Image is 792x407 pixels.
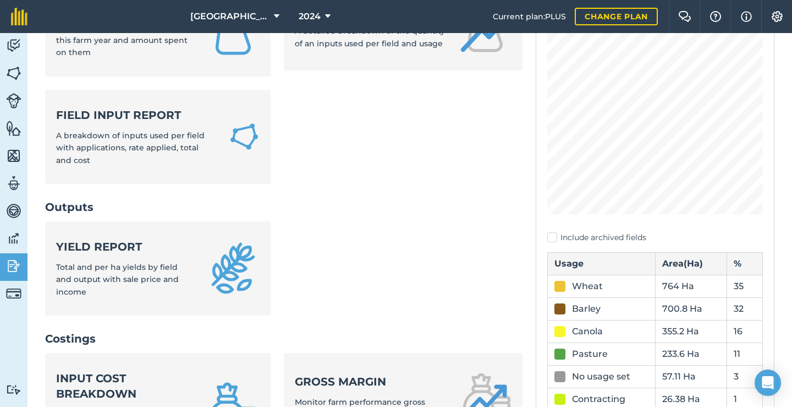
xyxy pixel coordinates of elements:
td: 11 [727,343,762,365]
a: Yield reportTotal and per ha yields by field and output with sale price and income [45,221,271,316]
div: Contracting [572,393,625,406]
img: svg+xml;base64,PD94bWwgdmVyc2lvbj0iMS4wIiBlbmNvZGluZz0idXRmLTgiPz4KPCEtLSBHZW5lcmF0b3I6IEFkb2JlIE... [6,286,21,301]
div: Barley [572,302,601,316]
a: Field Input ReportA breakdown of inputs used per field with applications, rate applied, total and... [45,90,271,184]
div: Canola [572,325,603,338]
th: Area ( Ha ) [655,252,727,275]
div: Open Intercom Messenger [755,370,781,396]
img: svg+xml;base64,PD94bWwgdmVyc2lvbj0iMS4wIiBlbmNvZGluZz0idXRmLTgiPz4KPCEtLSBHZW5lcmF0b3I6IEFkb2JlIE... [6,175,21,192]
strong: Field Input Report [56,107,216,123]
img: svg+xml;base64,PD94bWwgdmVyc2lvbj0iMS4wIiBlbmNvZGluZz0idXRmLTgiPz4KPCEtLSBHZW5lcmF0b3I6IEFkb2JlIE... [6,230,21,247]
div: Wheat [572,280,603,293]
span: A breakdown of inputs used per field with applications, rate applied, total and cost [56,131,205,165]
img: A question mark icon [709,11,722,22]
img: svg+xml;base64,PD94bWwgdmVyc2lvbj0iMS4wIiBlbmNvZGluZz0idXRmLTgiPz4KPCEtLSBHZW5lcmF0b3I6IEFkb2JlIE... [6,37,21,54]
h2: Costings [45,331,522,346]
img: Two speech bubbles overlapping with the left bubble in the forefront [678,11,691,22]
td: 355.2 Ha [655,320,727,343]
td: 233.6 Ha [655,343,727,365]
th: Usage [548,252,656,275]
img: A cog icon [771,11,784,22]
td: 700.8 Ha [655,297,727,320]
a: Change plan [575,8,658,25]
img: Field Input Report [229,120,260,153]
span: [GEOGRAPHIC_DATA] [190,10,269,23]
strong: Input cost breakdown [56,371,194,401]
img: fieldmargin Logo [11,8,28,25]
td: 764 Ha [655,275,727,297]
td: 16 [727,320,762,343]
span: 2024 [299,10,321,23]
img: svg+xml;base64,PHN2ZyB4bWxucz0iaHR0cDovL3d3dy53My5vcmcvMjAwMC9zdmciIHdpZHRoPSI1NiIgaGVpZ2h0PSI2MC... [6,65,21,82]
img: Yield report [207,242,260,295]
span: Total and per ha yields by field and output with sale price and income [56,262,179,297]
th: % [727,252,762,275]
label: Include archived fields [547,232,763,243]
td: 32 [727,297,762,320]
span: A detailed breakdown of the quantity of an inputs used per field and usage [295,26,445,48]
h2: Outputs [45,199,522,215]
td: 3 [727,365,762,388]
img: svg+xml;base64,PHN2ZyB4bWxucz0iaHR0cDovL3d3dy53My5vcmcvMjAwMC9zdmciIHdpZHRoPSIxNyIgaGVpZ2h0PSIxNy... [741,10,752,23]
td: 57.11 Ha [655,365,727,388]
img: svg+xml;base64,PHN2ZyB4bWxucz0iaHR0cDovL3d3dy53My5vcmcvMjAwMC9zdmciIHdpZHRoPSI1NiIgaGVpZ2h0PSI2MC... [6,148,21,164]
strong: Yield report [56,239,194,254]
td: 35 [727,275,762,297]
span: Current plan : PLUS [493,10,566,23]
img: svg+xml;base64,PD94bWwgdmVyc2lvbj0iMS4wIiBlbmNvZGluZz0idXRmLTgiPz4KPCEtLSBHZW5lcmF0b3I6IEFkb2JlIE... [6,203,21,219]
img: svg+xml;base64,PD94bWwgdmVyc2lvbj0iMS4wIiBlbmNvZGluZz0idXRmLTgiPz4KPCEtLSBHZW5lcmF0b3I6IEFkb2JlIE... [6,384,21,395]
span: Summary of input totals applied this farm year and amount spent on them [56,23,188,58]
img: svg+xml;base64,PHN2ZyB4bWxucz0iaHR0cDovL3d3dy53My5vcmcvMjAwMC9zdmciIHdpZHRoPSI1NiIgaGVpZ2h0PSI2MC... [6,120,21,137]
img: svg+xml;base64,PD94bWwgdmVyc2lvbj0iMS4wIiBlbmNvZGluZz0idXRmLTgiPz4KPCEtLSBHZW5lcmF0b3I6IEFkb2JlIE... [6,258,21,274]
img: svg+xml;base64,PD94bWwgdmVyc2lvbj0iMS4wIiBlbmNvZGluZz0idXRmLTgiPz4KPCEtLSBHZW5lcmF0b3I6IEFkb2JlIE... [6,93,21,108]
strong: Gross margin [295,374,446,389]
div: No usage set [572,370,630,383]
div: Pasture [572,348,608,361]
